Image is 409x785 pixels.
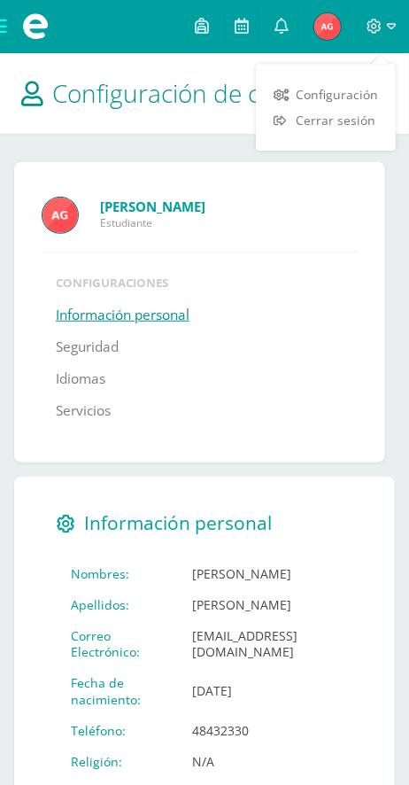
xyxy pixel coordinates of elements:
a: Servicios [56,395,111,427]
a: Configuración [256,82,396,107]
td: Nombres: [57,558,178,589]
td: [PERSON_NAME] [178,589,352,620]
span: Configuración [296,86,378,103]
td: [EMAIL_ADDRESS][DOMAIN_NAME] [178,620,352,668]
img: Profile picture of Anthony Samuel Gregorio Campos [42,198,78,233]
a: Seguridad [56,331,119,363]
img: d91f9285f26de701cbe520ecbdca7608.png [314,13,341,40]
a: Cerrar sesión [256,107,396,133]
td: Religión: [57,747,178,778]
li: Configuraciones [56,275,343,291]
a: Idiomas [56,363,105,395]
span: Configuración de cuenta [52,76,324,110]
a: [PERSON_NAME] [100,198,357,215]
strong: [PERSON_NAME] [100,198,205,215]
td: N/A [178,747,352,778]
td: [DATE] [178,668,352,716]
span: Estudiante [100,215,357,230]
a: Información personal [56,299,189,331]
span: Información personal [84,511,272,536]
td: Correo Electrónico: [57,620,178,668]
td: Teléfono: [57,716,178,747]
td: [PERSON_NAME] [178,558,352,589]
td: Fecha de nacimiento: [57,668,178,716]
td: Apellidos: [57,589,178,620]
span: Cerrar sesión [296,112,375,128]
td: 48432330 [178,716,352,747]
